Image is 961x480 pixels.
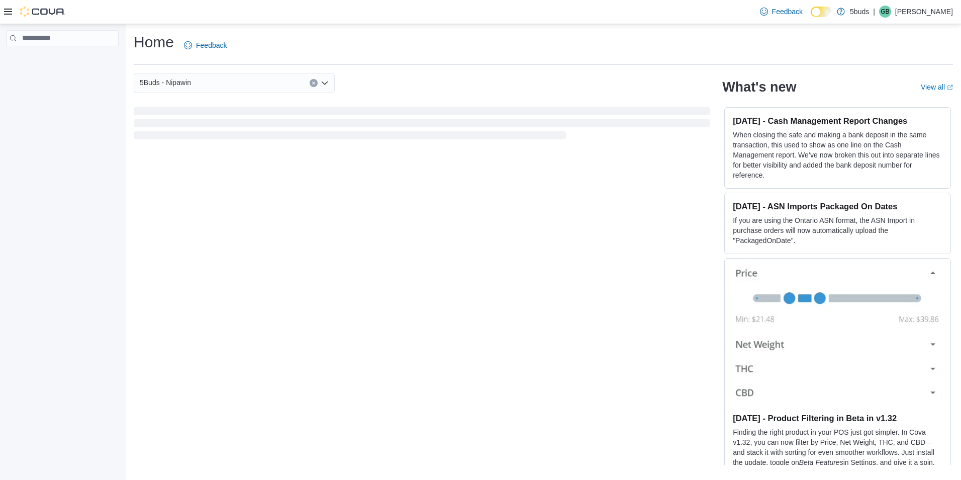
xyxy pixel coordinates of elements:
[921,83,953,91] a: View allExternal link
[196,40,227,50] span: Feedback
[947,85,953,91] svg: External link
[850,6,869,18] p: 5buds
[733,116,942,126] h3: [DATE] - Cash Management Report Changes
[799,458,843,466] em: Beta Features
[310,79,318,87] button: Clear input
[180,35,231,55] a: Feedback
[756,2,807,22] a: Feedback
[134,109,710,141] span: Loading
[733,201,942,211] h3: [DATE] - ASN Imports Packaged On Dates
[6,48,119,72] nav: Complex example
[722,79,796,95] h2: What's new
[879,6,891,18] div: Gabe Brad
[134,32,174,52] h1: Home
[881,6,889,18] span: GB
[20,7,65,17] img: Cova
[321,79,329,87] button: Open list of options
[733,130,942,180] p: When closing the safe and making a bank deposit in the same transaction, this used to show as one...
[873,6,875,18] p: |
[140,76,191,89] span: 5Buds - Nipawin
[895,6,953,18] p: [PERSON_NAME]
[733,427,942,477] p: Finding the right product in your POS just got simpler. In Cova v1.32, you can now filter by Pric...
[772,7,803,17] span: Feedback
[811,7,832,17] input: Dark Mode
[733,215,942,246] p: If you are using the Ontario ASN format, the ASN Import in purchase orders will now automatically...
[733,413,942,423] h3: [DATE] - Product Filtering in Beta in v1.32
